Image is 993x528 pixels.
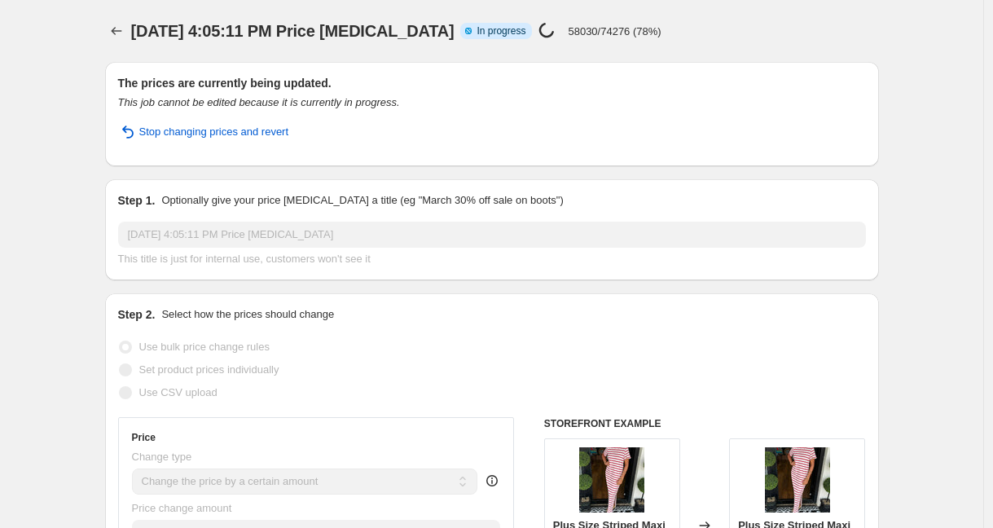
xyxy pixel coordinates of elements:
i: This job cannot be edited because it is currently in progress. [118,96,400,108]
span: In progress [477,24,525,37]
input: 30% off holiday sale [118,222,866,248]
h2: Step 2. [118,306,156,323]
img: 50d13760-34ef-4737-85f6-d0629590cc73-Max-Origin_80x.webp [765,447,830,513]
span: Set product prices individually [139,363,279,376]
img: 50d13760-34ef-4737-85f6-d0629590cc73-Max-Origin_80x.webp [579,447,644,513]
span: Use bulk price change rules [139,341,270,353]
span: Stop changing prices and revert [139,124,289,140]
p: Optionally give your price [MEDICAL_DATA] a title (eg "March 30% off sale on boots") [161,192,563,209]
p: 58030/74276 (78%) [568,25,661,37]
div: help [484,473,500,489]
button: Price change jobs [105,20,128,42]
h2: The prices are currently being updated. [118,75,866,91]
h3: Price [132,431,156,444]
span: Use CSV upload [139,386,217,398]
span: This title is just for internal use, customers won't see it [118,253,371,265]
button: Stop changing prices and revert [108,119,299,145]
p: Select how the prices should change [161,306,334,323]
h6: STOREFRONT EXAMPLE [544,417,866,430]
span: [DATE] 4:05:11 PM Price [MEDICAL_DATA] [131,22,455,40]
span: Price change amount [132,502,232,514]
span: Change type [132,451,192,463]
h2: Step 1. [118,192,156,209]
